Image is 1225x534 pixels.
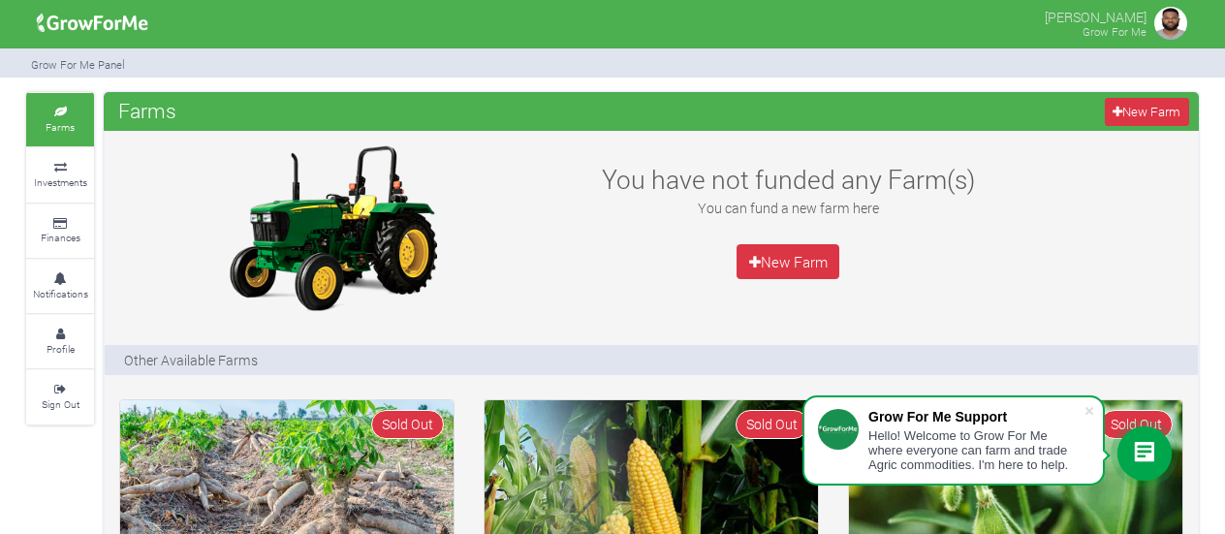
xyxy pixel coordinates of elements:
a: New Farm [1105,98,1189,126]
img: growforme image [211,141,454,315]
small: Profile [47,342,75,356]
a: Investments [26,148,94,202]
a: Notifications [26,260,94,313]
a: New Farm [737,244,839,279]
span: Sold Out [736,410,808,438]
p: You can fund a new farm here [578,198,998,218]
a: Farms [26,93,94,146]
div: Hello! Welcome to Grow For Me where everyone can farm and trade Agric commodities. I'm here to help. [868,428,1084,472]
img: growforme image [30,4,155,43]
small: Farms [46,120,75,134]
small: Investments [34,175,87,189]
p: [PERSON_NAME] [1045,4,1146,27]
img: growforme image [1151,4,1190,43]
small: Notifications [33,287,88,300]
span: Farms [113,91,181,130]
a: Profile [26,315,94,368]
small: Grow For Me Panel [31,57,125,72]
small: Grow For Me [1083,24,1146,39]
h3: You have not funded any Farm(s) [578,164,998,195]
a: Finances [26,204,94,258]
div: Grow For Me Support [868,409,1084,424]
a: Sign Out [26,370,94,424]
small: Sign Out [42,397,79,411]
p: Other Available Farms [124,350,258,370]
span: Sold Out [371,410,444,438]
small: Finances [41,231,80,244]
